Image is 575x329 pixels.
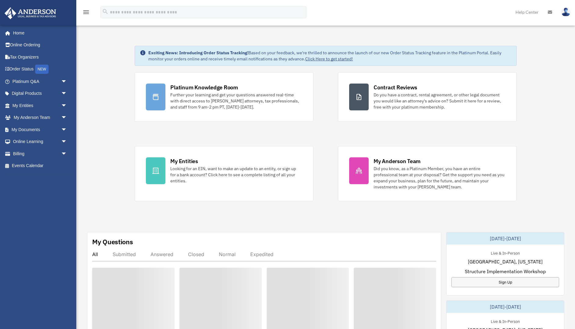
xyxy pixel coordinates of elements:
a: My Entities Looking for an EIN, want to make an update to an entity, or sign up for a bank accoun... [135,146,313,201]
div: My Entities [170,157,198,165]
a: Click Here to get started! [305,56,353,62]
span: arrow_drop_down [61,112,73,124]
div: Closed [188,251,204,257]
a: Home [4,27,73,39]
a: Digital Productsarrow_drop_down [4,88,76,100]
a: Sign Up [451,277,559,287]
a: Online Learningarrow_drop_down [4,136,76,148]
span: arrow_drop_down [61,123,73,136]
div: My Questions [92,237,133,246]
span: arrow_drop_down [61,88,73,100]
div: Based on your feedback, we're thrilled to announce the launch of our new Order Status Tracking fe... [148,50,511,62]
div: Submitted [113,251,136,257]
a: My Entitiesarrow_drop_down [4,99,76,112]
div: Normal [219,251,236,257]
span: Structure Implementation Workshop [465,268,546,275]
div: Further your learning and get your questions answered real-time with direct access to [PERSON_NAM... [170,92,302,110]
a: Events Calendar [4,160,76,172]
span: arrow_drop_down [61,148,73,160]
div: My Anderson Team [374,157,421,165]
div: [DATE]-[DATE] [447,232,564,245]
i: search [102,8,109,15]
a: Billingarrow_drop_down [4,148,76,160]
span: arrow_drop_down [61,136,73,148]
span: [GEOGRAPHIC_DATA], [US_STATE] [468,258,543,265]
a: Tax Organizers [4,51,76,63]
div: [DATE]-[DATE] [447,301,564,313]
a: menu [82,11,90,16]
a: Order StatusNEW [4,63,76,76]
a: Online Ordering [4,39,76,51]
i: menu [82,9,90,16]
div: Live & In-Person [486,249,525,256]
a: My Documentsarrow_drop_down [4,123,76,136]
img: User Pic [561,8,570,16]
div: Platinum Knowledge Room [170,84,238,91]
span: arrow_drop_down [61,75,73,88]
div: Live & In-Person [486,318,525,324]
div: Did you know, as a Platinum Member, you have an entire professional team at your disposal? Get th... [374,166,505,190]
img: Anderson Advisors Platinum Portal [3,7,58,19]
div: Do you have a contract, rental agreement, or other legal document you would like an attorney's ad... [374,92,505,110]
div: All [92,251,98,257]
strong: Exciting News: Introducing Order Status Tracking! [148,50,248,55]
div: Answered [150,251,173,257]
a: My Anderson Team Did you know, as a Platinum Member, you have an entire professional team at your... [338,146,517,201]
a: Platinum Q&Aarrow_drop_down [4,75,76,88]
div: Expedited [250,251,273,257]
div: NEW [35,65,49,74]
a: My Anderson Teamarrow_drop_down [4,112,76,124]
a: Platinum Knowledge Room Further your learning and get your questions answered real-time with dire... [135,72,313,122]
div: Contract Reviews [374,84,417,91]
span: arrow_drop_down [61,99,73,112]
a: Contract Reviews Do you have a contract, rental agreement, or other legal document you would like... [338,72,517,122]
div: Looking for an EIN, want to make an update to an entity, or sign up for a bank account? Click her... [170,166,302,184]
